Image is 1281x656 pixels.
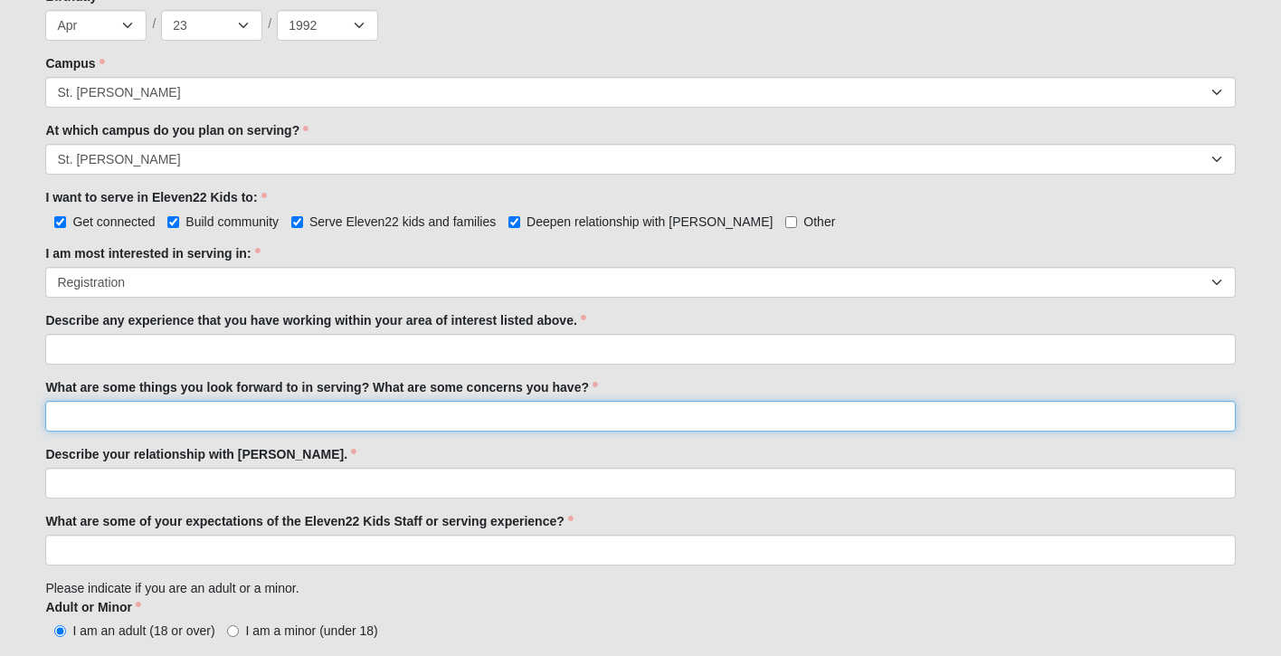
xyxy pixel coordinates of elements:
label: Campus [45,54,104,72]
input: I am an adult (18 or over) [54,625,66,637]
input: Other [785,216,797,228]
span: I am an adult (18 or over) [72,623,214,638]
label: I am most interested in serving in: [45,244,260,262]
label: What are some things you look forward to in serving? What are some concerns you have? [45,378,598,396]
label: At which campus do you plan on serving? [45,121,308,139]
span: / [268,14,271,34]
input: Serve Eleven22 kids and families [291,216,303,228]
input: I am a minor (under 18) [227,625,239,637]
span: Other [803,214,835,229]
span: Serve Eleven22 kids and families [309,214,496,229]
input: Build community [167,216,179,228]
label: I want to serve in Eleven22 Kids to: [45,188,266,206]
label: Adult or Minor [45,598,141,616]
input: Get connected [54,216,66,228]
span: I am a minor (under 18) [245,623,377,638]
label: What are some of your expectations of the Eleven22 Kids Staff or serving experience? [45,512,573,530]
span: / [152,14,156,34]
span: Build community [185,214,279,229]
label: Describe any experience that you have working within your area of interest listed above. [45,311,585,329]
span: Get connected [72,214,155,229]
span: Deepen relationship with [PERSON_NAME] [527,214,773,229]
input: Deepen relationship with [PERSON_NAME] [508,216,520,228]
label: Describe your relationship with [PERSON_NAME]. [45,445,356,463]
